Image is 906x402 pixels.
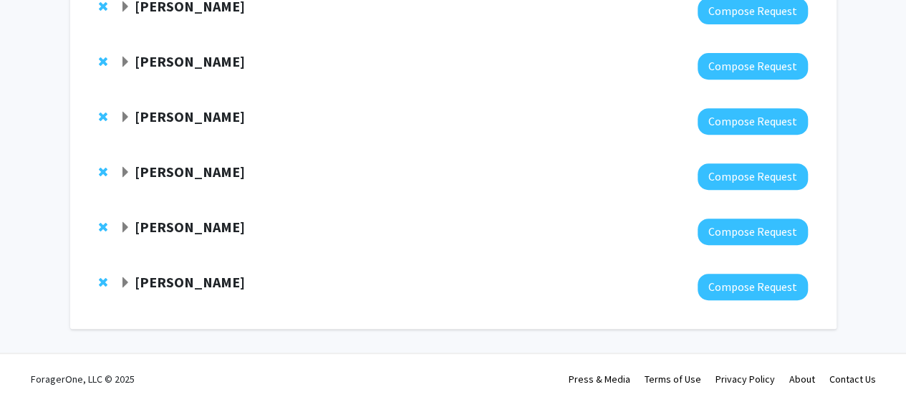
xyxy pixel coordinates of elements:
[120,57,131,68] span: Expand Tomokazu Kawashima Bookmark
[569,373,630,386] a: Press & Media
[698,163,808,190] button: Compose Request to Emilia Galperin
[789,373,815,386] a: About
[99,166,107,178] span: Remove Emilia Galperin from bookmarks
[715,373,775,386] a: Privacy Policy
[99,221,107,233] span: Remove Yosra Mohamed from bookmarks
[99,277,107,288] span: Remove Hossam El-Sheikh Ali from bookmarks
[698,53,808,80] button: Compose Request to Tomokazu Kawashima
[99,56,107,67] span: Remove Tomokazu Kawashima from bookmarks
[99,111,107,123] span: Remove Sybil Gotsch from bookmarks
[11,338,61,391] iframe: Chat
[698,219,808,245] button: Compose Request to Yosra Mohamed
[698,274,808,300] button: Compose Request to Hossam El-Sheikh Ali
[120,112,131,123] span: Expand Sybil Gotsch Bookmark
[135,273,245,291] strong: [PERSON_NAME]
[135,163,245,181] strong: [PERSON_NAME]
[99,1,107,12] span: Remove Joseph Burger from bookmarks
[120,277,131,289] span: Expand Hossam El-Sheikh Ali Bookmark
[829,373,876,386] a: Contact Us
[645,373,701,386] a: Terms of Use
[698,108,808,135] button: Compose Request to Sybil Gotsch
[120,1,131,13] span: Expand Joseph Burger Bookmark
[135,52,245,70] strong: [PERSON_NAME]
[120,222,131,234] span: Expand Yosra Mohamed Bookmark
[135,218,245,236] strong: [PERSON_NAME]
[135,107,245,125] strong: [PERSON_NAME]
[120,167,131,178] span: Expand Emilia Galperin Bookmark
